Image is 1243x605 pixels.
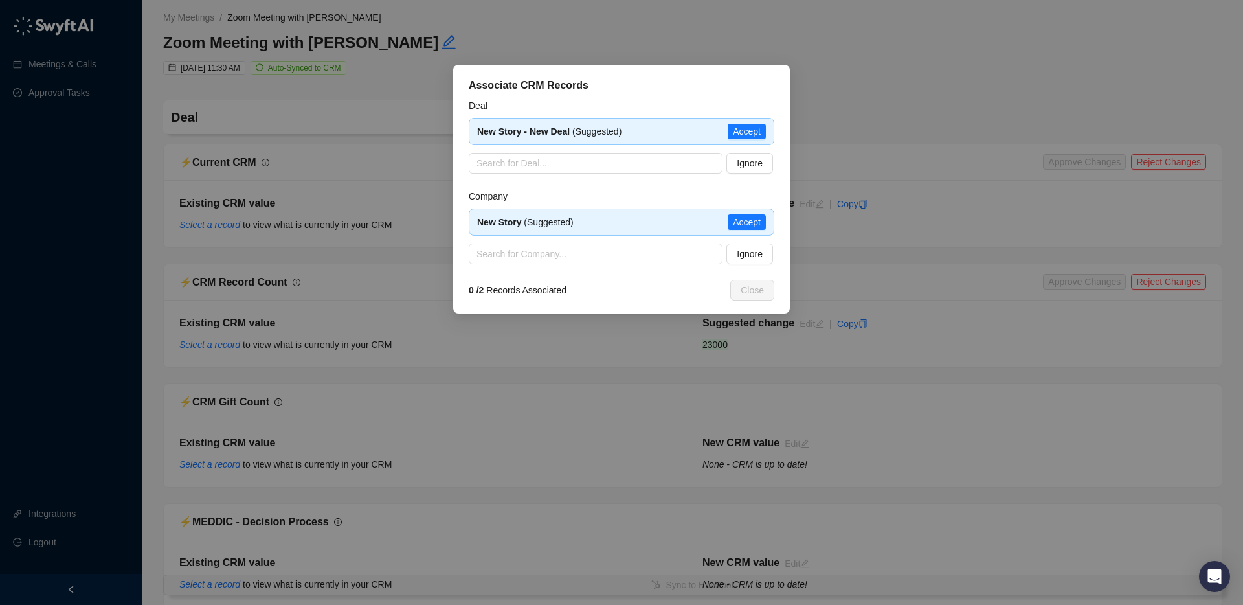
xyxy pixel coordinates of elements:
div: Associate CRM Records [469,78,774,93]
button: Accept [728,214,766,230]
label: Deal [469,98,497,113]
strong: 0 / 2 [469,285,484,295]
div: Open Intercom Messenger [1199,561,1230,592]
button: Ignore [726,244,773,264]
strong: New Story - New Deal [477,126,570,137]
strong: New Story [477,217,521,227]
span: Ignore [737,247,763,261]
button: Close [730,280,774,301]
span: (Suggested) [477,126,621,137]
span: Records Associated [469,283,566,297]
button: Accept [728,124,766,139]
label: Company [469,189,517,203]
span: Accept [733,215,761,229]
button: Ignore [726,153,773,174]
span: (Suggested) [477,217,574,227]
span: Ignore [737,156,763,170]
span: Accept [733,124,761,139]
